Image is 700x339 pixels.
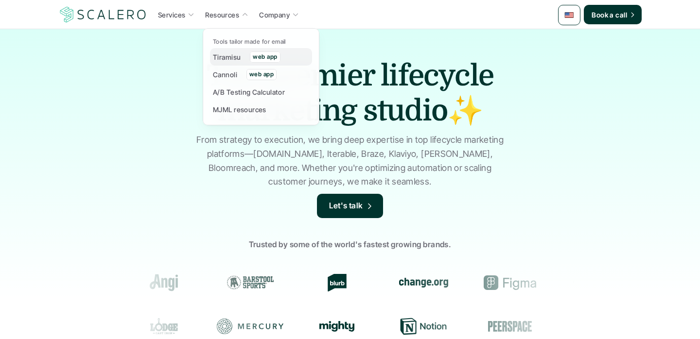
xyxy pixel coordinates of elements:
[158,10,185,20] p: Services
[213,38,286,45] p: Tools tailor made for email
[205,10,239,20] p: Resources
[213,52,241,62] p: Tiramisu
[210,83,312,101] a: A/B Testing Calculator
[584,5,642,24] a: Book a call
[564,10,574,20] img: 🇺🇸
[58,6,148,23] a: Scalero company logotype
[58,5,148,24] img: Scalero company logotype
[213,87,285,97] p: A/B Testing Calculator
[210,101,312,118] a: MJML resources
[213,104,266,115] p: MJML resources
[259,10,290,20] p: Company
[213,69,237,80] p: Cannoli
[329,200,363,212] p: Let's talk
[210,66,312,83] a: Cannoliweb app
[592,10,627,20] p: Book a call
[180,58,520,128] h1: The premier lifecycle marketing studio✨
[249,71,274,78] p: web app
[192,133,508,189] p: From strategy to execution, we bring deep expertise in top lifecycle marketing platforms—[DOMAIN_...
[253,53,277,60] p: web app
[317,194,383,218] a: Let's talk
[210,48,312,66] a: Tiramisuweb app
